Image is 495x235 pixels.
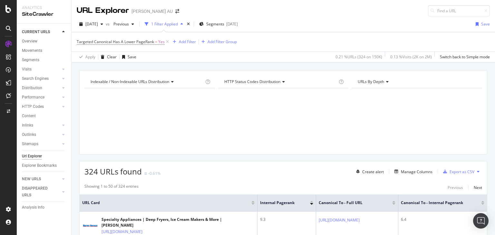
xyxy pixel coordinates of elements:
button: Segments[DATE] [197,19,240,29]
span: HTTP Status Codes Distribution [224,79,280,84]
div: Sitemaps [22,141,38,147]
div: Add Filter [179,39,196,44]
button: Save [473,19,490,29]
button: 1 Filter Applied [142,19,186,29]
div: Specialty Appliances | Deep Fryers, Ice Cream Makers & More | [PERSON_NAME] [102,217,255,228]
a: Visits [22,66,60,73]
h4: URLs by Depth [356,77,476,87]
span: Internal Pagerank [260,200,300,206]
div: HTTP Codes [22,103,44,110]
button: Previous [448,183,463,191]
div: Content [22,113,36,119]
span: URL Card [82,200,250,206]
div: Clear [107,54,117,60]
span: vs [106,21,111,27]
input: Find a URL [428,5,490,16]
button: Manage Columns [392,168,432,175]
div: NEW URLS [22,176,41,183]
div: Segments [22,57,39,63]
a: Outlinks [22,131,60,138]
img: Equal [144,173,147,174]
a: Movements [22,47,67,54]
a: Segments [22,57,67,63]
div: Overview [22,38,37,45]
span: 324 URLs found [84,166,142,177]
a: CURRENT URLS [22,29,60,35]
a: Performance [22,94,60,101]
div: 0.13 % Visits ( 2K on 2M ) [390,54,432,60]
span: Yes [158,37,165,46]
div: Performance [22,94,44,101]
button: Next [474,183,482,191]
button: Clear [98,52,117,62]
div: Add Filter Group [208,39,237,44]
a: Explorer Bookmarks [22,162,67,169]
div: Apply [85,54,95,60]
div: 1 Filter Applied [151,21,178,27]
button: Add Filter [170,38,196,46]
div: -0.61% [148,171,160,176]
div: Save [481,21,490,27]
a: Sitemaps [22,141,60,147]
span: Canonical To - Internal Pagerank [401,200,471,206]
div: Movements [22,47,42,54]
div: times [186,21,191,27]
a: Distribution [22,85,60,91]
span: = [155,39,157,44]
div: Previous [448,185,463,190]
span: Targeted Canonical Has A Lower PageRank [77,39,154,44]
div: 9.3 [260,217,313,222]
button: Switch back to Simple mode [437,52,490,62]
div: Next [474,185,482,190]
h4: HTTP Status Codes Distribution [223,77,338,87]
div: Analysis Info [22,204,44,211]
a: [URL][DOMAIN_NAME] [102,229,142,235]
div: Export as CSV [450,169,474,174]
a: NEW URLS [22,176,60,183]
img: main image [82,222,98,230]
span: Segments [206,21,224,27]
button: Add Filter Group [199,38,237,46]
div: CURRENT URLS [22,29,50,35]
div: SiteCrawler [22,11,66,18]
div: 0.21 % URLs ( 324 on 150K ) [335,54,382,60]
button: Apply [77,52,95,62]
div: Showing 1 to 50 of 324 entries [84,183,139,191]
div: Manage Columns [401,169,432,174]
a: [URL][DOMAIN_NAME] [319,217,360,223]
h4: Indexable / Non-Indexable URLs Distribution [89,77,204,87]
div: Url Explorer [22,153,42,160]
button: [DATE] [77,19,106,29]
div: Analytics [22,5,66,11]
div: Inlinks [22,122,33,129]
button: Create alert [354,166,384,177]
span: Indexable / Non-Indexable URLs distribution [91,79,169,84]
a: Overview [22,38,67,45]
a: DISAPPEARED URLS [22,185,60,199]
button: Export as CSV [441,166,474,177]
span: URLs by Depth [358,79,384,84]
span: Previous [111,21,129,27]
div: Open Intercom Messenger [473,213,489,229]
div: Outlinks [22,131,36,138]
div: Create alert [362,169,384,174]
div: Distribution [22,85,42,91]
div: [DATE] [226,21,238,27]
div: Visits [22,66,32,73]
a: Url Explorer [22,153,67,160]
div: Search Engines [22,75,49,82]
div: Save [128,54,136,60]
div: Switch back to Simple mode [440,54,490,60]
div: URL Explorer [77,5,129,16]
button: Previous [111,19,137,29]
div: 6.4 [401,217,484,222]
div: [PERSON_NAME] AU [131,8,173,14]
span: 2025 Aug. 24th [85,21,98,27]
span: Canonical To - Full URL [319,200,383,206]
button: Save [120,52,136,62]
a: Inlinks [22,122,60,129]
div: Explorer Bookmarks [22,162,57,169]
a: HTTP Codes [22,103,60,110]
a: Content [22,113,67,119]
a: Search Engines [22,75,60,82]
